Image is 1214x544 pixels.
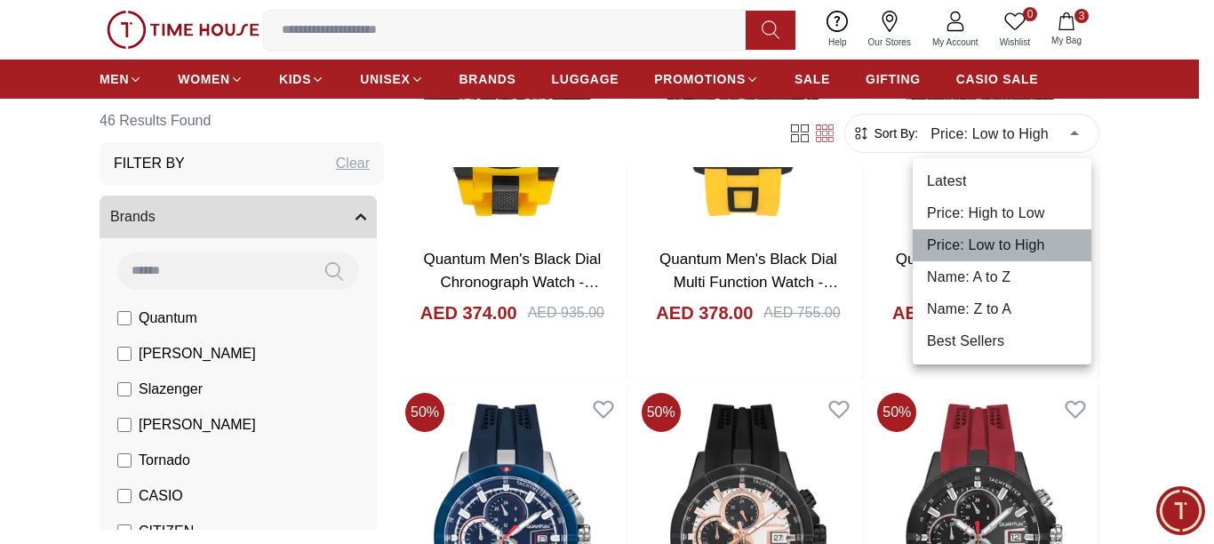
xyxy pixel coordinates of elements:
li: Latest [913,165,1091,197]
div: Chat Widget [1156,486,1205,535]
li: Price: High to Low [913,197,1091,229]
li: Name: A to Z [913,261,1091,293]
li: Name: Z to A [913,293,1091,325]
li: Best Sellers [913,325,1091,357]
li: Price: Low to High [913,229,1091,261]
